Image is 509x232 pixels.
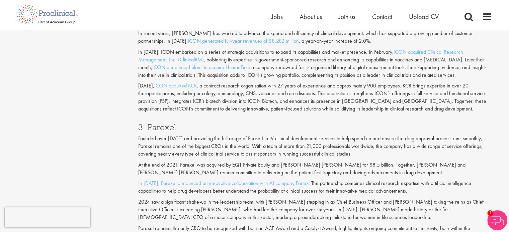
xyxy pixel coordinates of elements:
p: . The partnership combines clinical research expertise with artificial intelligence capabilities ... [138,180,492,195]
img: Chatbot [487,210,507,230]
iframe: reCAPTCHA [5,207,90,227]
a: ICON acquired Clinical Research Management, Inc. (ClinicalRM) [138,48,463,63]
p: At the end of 2021, Parexel was acquired by EQT Private Equity and [PERSON_NAME] [PERSON_NAME] fo... [138,161,492,177]
h3: 3. Parexel [138,123,492,132]
p: 2024 saw a significant shake-up in the leadership team, with [PERSON_NAME] stepping in as Chief B... [138,198,492,221]
a: ICON generated full-year revenues of $8,282 million [188,37,299,44]
p: [DATE], , a contract research organisation with 27 years of experience and approximately 900 empl... [138,82,492,112]
p: Founded over [DATE] and providing the full range of Phase I to IV clinical development services t... [138,135,492,158]
a: Contact [372,12,392,21]
a: In [DATE], Parexel announced an innovative collaboration with AI company Partex [138,180,309,187]
a: About us [300,12,322,21]
p: In recent years, [PERSON_NAME] has worked to advance the speed and efficiency of clinical develop... [138,30,492,45]
a: ICON acquired KCR [154,82,197,89]
a: ICON announced plans to acquire HumanFirst [152,64,249,71]
a: Join us [339,12,355,21]
p: In [DATE], ICON embarked on a series of strategic acquisitions to expand its capabilities and mar... [138,48,492,79]
a: Jobs [271,12,283,21]
span: 1 [487,210,493,216]
a: Upload CV [409,12,439,21]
